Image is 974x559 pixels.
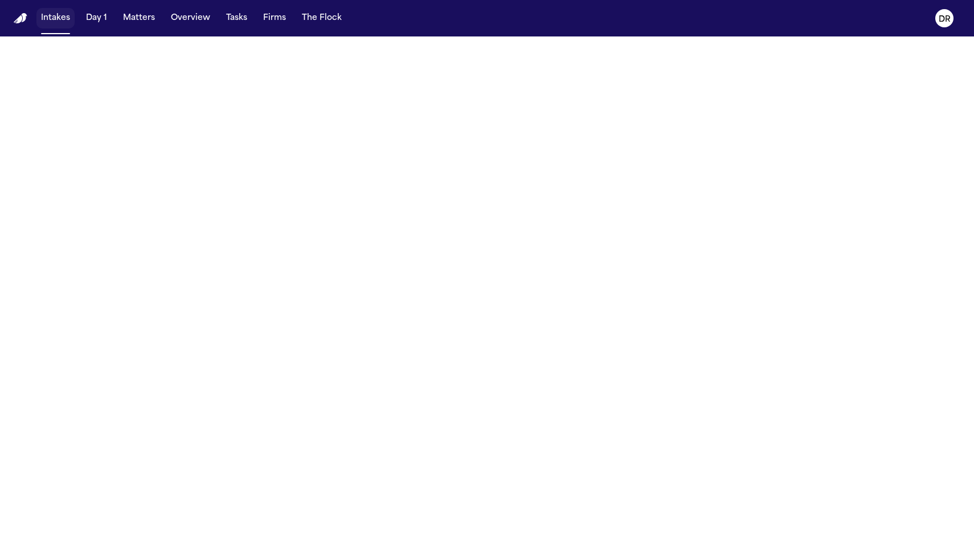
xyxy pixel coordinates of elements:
button: Overview [166,8,215,28]
button: Tasks [222,8,252,28]
button: Intakes [36,8,75,28]
button: The Flock [297,8,346,28]
button: Matters [118,8,159,28]
button: Day 1 [81,8,112,28]
button: Firms [259,8,290,28]
a: Home [14,13,27,24]
img: Finch Logo [14,13,27,24]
